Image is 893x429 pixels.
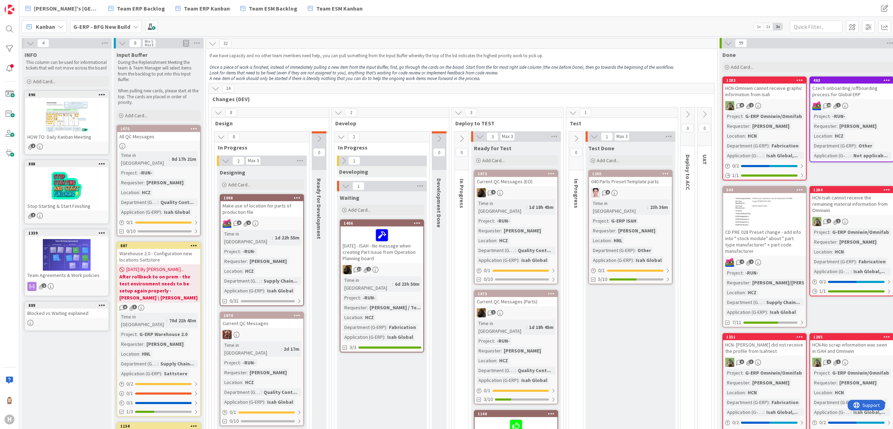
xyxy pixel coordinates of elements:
[745,289,746,296] span: :
[170,155,198,163] div: 8d 17h 21m
[836,219,841,223] span: 1
[220,219,303,228] div: JK
[272,234,273,242] span: :
[731,64,753,70] span: Add Card...
[119,273,198,301] b: After rollback to on prem - the test environment needs to be setup again properly - [PERSON_NAME]...
[123,305,127,309] span: 6
[25,309,108,318] div: Blocked vs Waiting explained
[25,160,109,224] a: 888Stop Starting & Start Finishing
[591,199,647,215] div: Time in [GEOGRAPHIC_DATA]
[343,276,392,292] div: Time in [GEOGRAPHIC_DATA]
[829,112,831,120] span: :
[725,308,767,316] div: Application (G-ERP)
[478,291,557,296] div: 1873
[28,231,108,236] div: 1339
[475,188,557,197] div: ND
[742,112,743,120] span: :
[340,220,423,263] div: 1406[DATE] - ISAH - No message when creating Part Issue from Operation Planning board
[726,187,806,192] div: 504
[249,4,297,13] span: Team ESM Backlog
[169,155,170,163] span: :
[119,198,158,206] div: Department (G-ERP)
[591,246,635,254] div: Department (G-ERP)
[367,304,368,311] span: :
[119,313,166,328] div: Time in [GEOGRAPHIC_DATA]
[725,101,734,110] img: TT
[475,291,557,306] div: 1873Current QC Messages (Parts)
[589,177,672,186] div: 040 Parts Preset Template parts
[609,217,638,225] div: G-ERP ISAH
[851,152,852,159] span: :
[220,201,303,217] div: Make use of location for parts of production file
[832,248,833,256] span: :
[132,305,137,309] span: 3
[725,112,742,120] div: Project
[598,267,605,274] span: 0 / 1
[725,258,734,267] img: JK
[230,297,239,305] span: 0/31
[608,217,609,225] span: :
[838,122,878,130] div: [PERSON_NAME]
[836,103,841,107] span: 1
[348,207,371,213] span: Add Card...
[722,186,807,328] a: 504CD PRE 028 Preset change - add info into " stock module" about " part type manufacturer" + par...
[25,302,108,318] div: 889Blocked vs Waiting explained
[25,161,108,167] div: 888
[343,265,352,274] img: ND
[34,4,98,13] span: [PERSON_NAME]'s [GEOGRAPHIC_DATA]
[491,190,496,194] span: 4
[592,171,672,176] div: 1265
[119,151,169,167] div: Time in [GEOGRAPHIC_DATA]
[810,287,893,296] div: 1/1
[262,277,299,285] div: Supply Chain...
[162,208,192,216] div: Isah Global
[633,256,634,264] span: :
[484,267,490,274] span: 0 / 1
[491,310,496,315] span: 2
[831,228,891,236] div: G-ERP Omniwin/Omnifab
[137,169,138,177] span: :
[475,291,557,297] div: 1873
[25,229,109,296] a: 1339Team Agreements & Work policies
[852,152,889,159] div: Not applicab...
[25,132,108,141] div: HOW TO: Daily Kanban Meeting
[636,246,653,254] div: Other
[125,112,147,119] span: Add Card...
[241,247,257,255] div: -RUN-
[497,237,510,244] div: HCZ
[726,78,806,83] div: 1283
[725,152,763,159] div: Application (G-ERP)
[117,4,165,13] span: Team ERP Backlog
[588,170,673,284] a: 1265040 Parts Preset Template partsllTime in [GEOGRAPHIC_DATA]:23h 36mProject:G-ERP ISAHRequester...
[246,220,251,225] span: 1
[827,219,831,223] span: 9
[770,142,800,150] div: Fabrication
[723,187,806,256] div: 504CD PRE 028 Preset change - add info into " stock module" about " part type manufacturer" + par...
[526,203,527,211] span: :
[520,256,549,264] div: Isah Global
[765,298,802,306] div: Supply Chain...
[477,256,518,264] div: Application (G-ERP)
[117,218,200,227] div: 0/1
[765,152,800,159] div: Isah Global,...
[856,142,857,150] span: :
[316,4,363,13] span: Team ESM Kanban
[857,142,874,150] div: Other
[812,152,851,159] div: Application (G-ERP)
[15,1,32,9] span: Support
[591,227,615,235] div: Requester
[527,203,555,211] div: 1d 18h 45m
[117,125,201,236] a: 1875All QC MessagesTime in [GEOGRAPHIC_DATA]:8d 17h 21mProject:-RUN-Requester:[PERSON_NAME]Locati...
[725,289,745,296] div: Location
[273,234,301,242] div: 1d 22h 55m
[5,5,14,14] img: Visit kanbanzone.com
[119,169,137,177] div: Project
[484,276,493,283] span: 0/10
[223,257,247,265] div: Requester
[750,279,834,286] div: [PERSON_NAME]/[PERSON_NAME]...
[516,246,553,254] div: Quality Cont...
[635,246,636,254] span: :
[723,161,806,170] div: 0/2
[224,196,303,200] div: 1098
[591,256,633,264] div: Application (G-ERP)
